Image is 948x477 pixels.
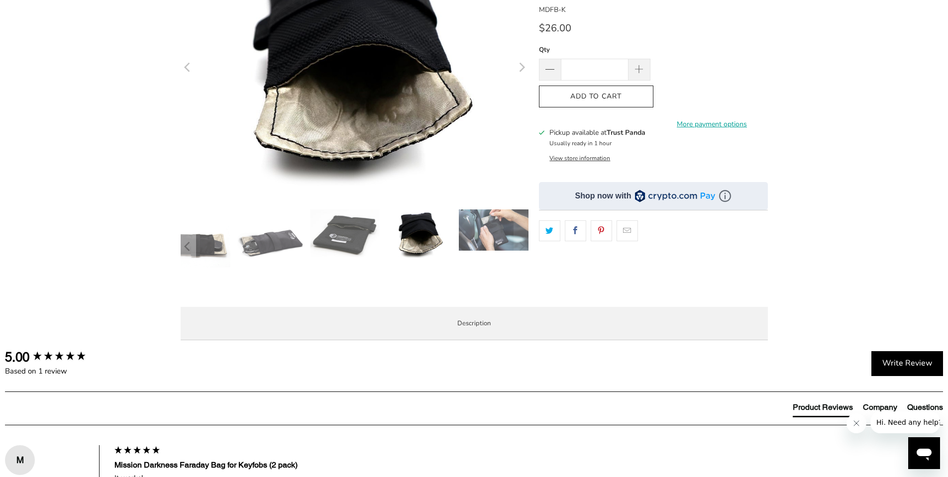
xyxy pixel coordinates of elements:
[549,93,643,101] span: Add to Cart
[5,453,35,468] div: M
[181,307,768,340] label: Description
[514,209,529,284] button: Next
[539,220,560,241] a: Share this on Twitter
[565,220,586,241] a: Share this on Facebook
[908,437,940,469] iframe: Button to launch messaging window
[549,154,610,162] button: View store information
[617,220,638,241] a: Email this to a friend
[384,209,454,260] img: Mission Darkness Faraday Bag for Keyfobs (2 pack) - Trust Panda
[5,366,109,377] div: Based on 1 review
[539,259,768,291] iframe: Reviews Widget
[539,86,653,108] button: Add to Cart
[310,209,380,257] img: Mission Darkness Faraday Bag for Keyfobs (2 pack) - Trust Panda
[539,5,566,14] span: MDFB-K
[114,460,943,471] div: Mission Darkness Faraday Bag for Keyfobs (2 pack)
[793,402,853,413] div: Product Reviews
[5,348,29,366] div: 5.00
[32,350,87,364] div: 5.00 star rating
[180,209,196,284] button: Previous
[846,413,866,433] iframe: Close message
[871,351,943,376] div: Write Review
[549,139,612,147] small: Usually ready in 1 hour
[591,220,612,241] a: Share this on Pinterest
[459,209,528,251] img: Mission Darkness Faraday Bag for Keyfobs (2 pack) - Trust Panda
[113,445,161,457] div: 5 star rating
[793,402,943,422] div: Reviews Tabs
[575,191,632,201] div: Shop now with
[235,209,305,279] img: Mission Darkness Faraday Bag for Keyfobs (2 pack) - Trust Panda
[863,402,897,413] div: Company
[607,128,645,137] b: Trust Panda
[656,119,768,130] a: More payment options
[907,402,943,413] div: Questions
[870,411,940,433] iframe: Message from company
[539,44,650,55] label: Qty
[549,127,645,138] h3: Pickup available at
[6,7,72,15] span: Hi. Need any help?
[5,348,109,366] div: Overall product rating out of 5: 5.00
[539,21,571,35] span: $26.00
